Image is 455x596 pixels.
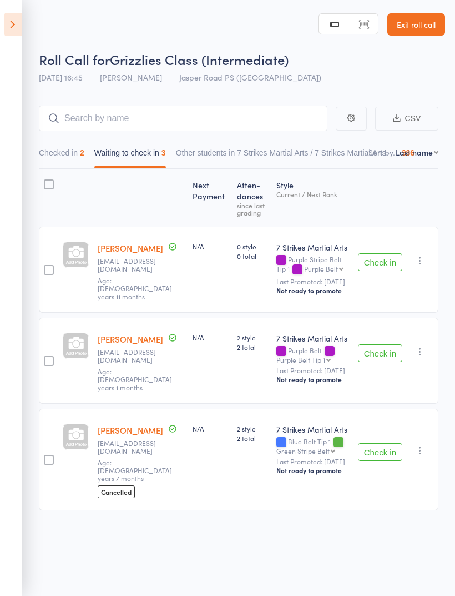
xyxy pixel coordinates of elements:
span: Roll Call for [39,50,110,68]
small: Last Promoted: [DATE] [276,278,348,286]
div: Purple Belt [304,265,338,272]
button: Other students in 7 Strikes Martial Arts / 7 Strikes Martial Arts - ...386 [176,143,414,168]
div: Style [272,174,353,222]
span: [DATE] 16:45 [39,72,83,83]
button: Check in [358,344,402,362]
span: Cancelled [98,485,135,498]
small: ginlee34@gmail.com [98,257,170,273]
span: 2 total [237,433,268,443]
div: Not ready to promote [276,286,348,295]
button: Check in [358,443,402,461]
input: Search by name [39,106,327,131]
div: 3 [161,148,166,157]
small: russ_114@hotmail.com [98,439,170,455]
div: Last name [396,147,433,158]
div: Not ready to promote [276,466,348,475]
span: Jasper Road PS ([GEOGRAPHIC_DATA]) [179,72,321,83]
button: CSV [375,107,438,131]
div: 7 Strikes Martial Arts [276,242,348,253]
div: Current / Next Rank [276,191,348,198]
span: 2 style [237,333,268,342]
div: Blue Belt Tip 1 [276,438,348,454]
span: 0 style [237,242,268,251]
div: Green Stripe Belt [276,447,330,454]
small: Last Promoted: [DATE] [276,458,348,465]
span: 2 style [237,424,268,433]
span: Age: [DEMOGRAPHIC_DATA] years 7 months [98,458,172,483]
span: Grizzlies Class (Intermediate) [110,50,289,68]
label: Sort by [368,147,393,158]
button: Checked in2 [39,143,84,168]
a: [PERSON_NAME] [98,242,163,254]
div: 7 Strikes Martial Arts [276,333,348,344]
div: N/A [193,242,228,251]
button: Check in [358,253,402,271]
a: [PERSON_NAME] [98,424,163,436]
span: [PERSON_NAME] [100,72,162,83]
div: Atten­dances [232,174,272,222]
a: [PERSON_NAME] [98,333,163,345]
button: Waiting to check in3 [94,143,166,168]
div: N/A [193,424,228,433]
small: russ_114@hotmail.com [98,348,170,364]
a: Exit roll call [387,13,445,36]
div: since last grading [237,202,268,216]
div: Purple Belt Tip 1 [276,356,325,363]
div: 2 [80,148,84,157]
div: Purple Belt [276,347,348,363]
span: Age: [DEMOGRAPHIC_DATA] years 11 months [98,276,172,301]
div: 7 Strikes Martial Arts [276,424,348,435]
div: Next Payment [188,174,232,222]
div: N/A [193,333,228,342]
span: Age: [DEMOGRAPHIC_DATA] years 1 months [98,367,172,392]
div: Not ready to promote [276,375,348,384]
small: Last Promoted: [DATE] [276,367,348,374]
span: 0 total [237,251,268,261]
span: 2 total [237,342,268,352]
div: Purple Stripe Belt Tip 1 [276,256,348,274]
